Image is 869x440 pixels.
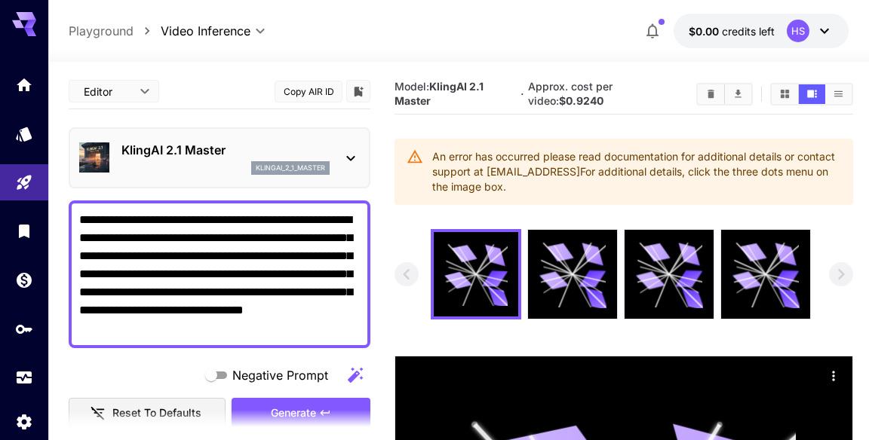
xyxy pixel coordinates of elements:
button: Clear videos [698,84,724,104]
div: Playground [15,173,33,192]
div: Show videos in grid viewShow videos in video viewShow videos in list view [770,83,853,105]
button: $0.00HS [674,14,849,48]
p: KlingAI 2.1 Master [121,141,330,159]
button: Copy AIR ID [275,81,342,102]
div: KlingAI 2.1 Masterklingai_2_1_master [79,135,360,181]
p: klingai_2_1_master [256,163,325,173]
span: $0.00 [689,25,722,38]
button: Add to library [352,82,365,100]
nav: breadcrumb [69,22,161,40]
div: Wallet [15,270,33,289]
span: credits left [722,25,775,38]
span: Video Inference [161,22,250,40]
button: Reset to defaults [69,398,226,429]
div: HS [787,20,809,42]
button: Show videos in list view [825,84,852,104]
div: Library [15,222,33,240]
div: Models [15,124,33,143]
b: KlingAI 2.1 Master [395,80,484,107]
div: Settings [15,412,33,431]
p: · [520,85,524,103]
span: Generate [271,404,316,423]
span: Negative Prompt [232,366,328,384]
span: Model: [395,80,484,107]
b: $0.9240 [559,94,603,107]
button: Show videos in grid view [772,84,798,104]
button: Generate [232,398,370,429]
div: An error has occurred please read documentation for additional details or contact support at [EMA... [432,143,841,200]
button: Download All [725,84,751,104]
div: Home [15,75,33,94]
a: Playground [69,22,134,40]
div: Actions [822,364,845,387]
div: $0.00 [689,23,775,39]
div: API Keys [15,319,33,338]
span: Editor [84,84,131,99]
button: Show videos in video view [799,84,825,104]
span: Approx. cost per video: [528,80,613,107]
div: Clear videosDownload All [696,83,753,105]
div: Usage [15,368,33,387]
